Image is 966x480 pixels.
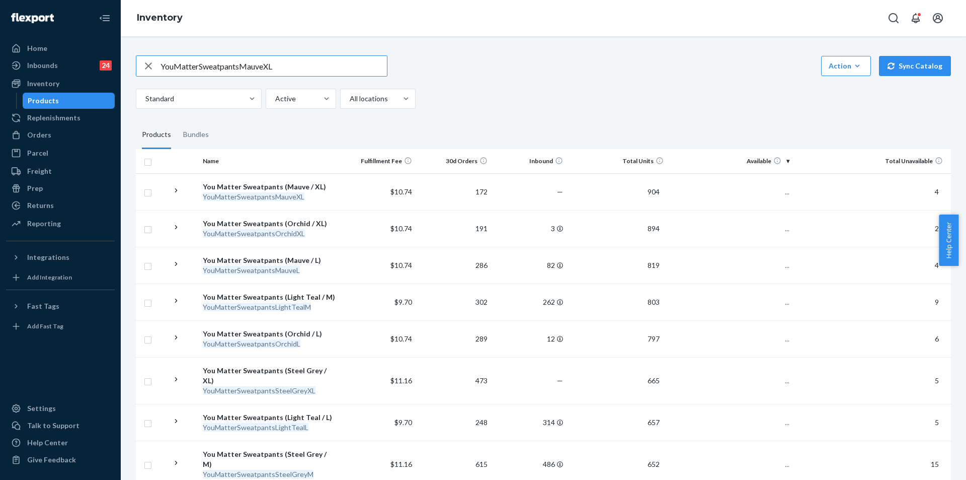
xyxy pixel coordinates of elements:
div: You Matter Sweatpants (Steel Grey / XL) [203,366,336,386]
td: 172 [416,173,492,210]
button: Close Navigation [95,8,115,28]
th: Total Units [567,149,668,173]
em: YouMatterSweatpantsSteelGreyM [203,470,313,478]
td: 473 [416,357,492,404]
th: Fulfillment Fee [341,149,416,173]
span: 2 [931,224,943,233]
td: 3 [492,210,567,247]
em: YouMatterSweatpantsMauveXL [203,192,304,201]
p: ... [672,418,789,428]
em: YouMatterSweatpantsLightTealM [203,303,311,311]
td: 248 [416,404,492,441]
p: ... [672,459,789,469]
input: Active [274,94,275,104]
input: Standard [144,94,145,104]
span: $10.74 [390,224,412,233]
div: You Matter Sweatpants (Light Teal / M) [203,292,336,302]
span: 15 [927,460,943,468]
div: Parcel [27,148,48,158]
div: Fast Tags [27,301,59,311]
img: Flexport logo [11,13,54,23]
div: Bundles [183,121,209,149]
a: Help Center [6,435,115,451]
td: 191 [416,210,492,247]
th: Total Unavailable [793,149,951,173]
span: $9.70 [394,298,412,306]
ol: breadcrumbs [129,4,191,33]
td: 289 [416,320,492,357]
button: Open account menu [928,8,948,28]
div: Products [28,96,59,106]
input: All locations [349,94,350,104]
a: Orders [6,127,115,143]
button: Open Search Box [883,8,904,28]
em: YouMatterSweatpantsLightTealL [203,423,308,432]
a: Parcel [6,145,115,161]
div: You Matter Sweatpants (Light Teal / L) [203,413,336,423]
div: Talk to Support [27,421,79,431]
span: 904 [643,187,664,196]
div: Returns [27,200,54,211]
th: Name [199,149,340,173]
p: ... [672,187,789,197]
div: Replenishments [27,113,80,123]
td: 12 [492,320,567,357]
span: $11.16 [390,460,412,468]
span: 657 [643,418,664,427]
em: YouMatterSweatpantsMauveL [203,266,300,275]
a: Prep [6,180,115,196]
div: You Matter Sweatpants (Orchid / XL) [203,219,336,229]
div: Add Fast Tag [27,322,63,330]
div: Products [142,121,171,149]
button: Help Center [939,215,958,266]
div: Help Center [27,438,68,448]
div: Reporting [27,219,61,229]
button: Integrations [6,249,115,265]
div: You Matter Sweatpants (Steel Grey / M) [203,449,336,469]
em: YouMatterSweatpantsOrchidXL [203,229,305,238]
p: ... [672,297,789,307]
a: Inventory [6,76,115,92]
p: ... [672,260,789,270]
button: Sync Catalog [879,56,951,76]
a: Replenishments [6,110,115,126]
span: $11.16 [390,376,412,385]
div: Inbounds [27,60,58,71]
div: Home [27,43,47,53]
span: 4 [931,261,943,269]
a: Products [23,93,115,109]
div: You Matter Sweatpants (Mauve / L) [203,255,336,265]
div: Add Integration [27,273,72,282]
button: Action [821,56,871,76]
span: 652 [643,460,664,468]
td: 302 [416,284,492,320]
span: 9 [931,298,943,306]
span: 894 [643,224,664,233]
th: 30d Orders [416,149,492,173]
p: ... [672,376,789,386]
button: Open notifications [906,8,926,28]
td: 314 [492,404,567,441]
div: You Matter Sweatpants (Mauve / XL) [203,182,336,192]
div: Give Feedback [27,455,76,465]
td: 262 [492,284,567,320]
a: Home [6,40,115,56]
span: — [557,187,563,196]
div: Settings [27,403,56,414]
input: Search inventory by name or sku [160,56,387,76]
span: $9.70 [394,418,412,427]
p: ... [672,334,789,344]
span: $10.74 [390,187,412,196]
div: 24 [100,60,112,71]
span: 4 [931,187,943,196]
em: YouMatterSweatpantsSteelGreyXL [203,386,315,395]
span: — [557,376,563,385]
button: Fast Tags [6,298,115,314]
button: Give Feedback [6,452,115,468]
a: Add Integration [6,269,115,286]
span: 797 [643,334,664,343]
a: Settings [6,400,115,417]
span: 665 [643,376,664,385]
a: Reporting [6,216,115,232]
span: $10.74 [390,261,412,269]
